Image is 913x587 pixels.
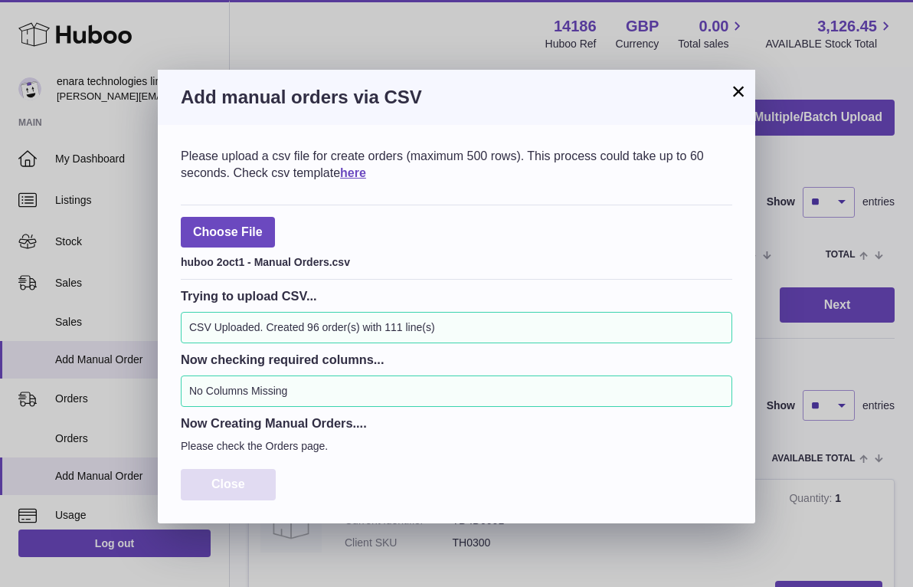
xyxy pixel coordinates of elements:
[181,217,275,248] span: Choose File
[181,469,276,500] button: Close
[181,439,732,454] p: Please check the Orders page.
[181,351,732,368] h3: Now checking required columns...
[181,251,732,270] div: huboo 2oct1 - Manual Orders.csv
[181,287,732,304] h3: Trying to upload CSV...
[181,85,732,110] h3: Add manual orders via CSV
[211,477,245,490] span: Close
[181,312,732,343] div: CSV Uploaded. Created 96 order(s) with 111 line(s)
[181,415,732,431] h3: Now Creating Manual Orders....
[340,166,366,179] a: here
[181,148,732,181] div: Please upload a csv file for create orders (maximum 500 rows). This process could take up to 60 s...
[181,375,732,407] div: No Columns Missing
[729,82,748,100] button: ×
